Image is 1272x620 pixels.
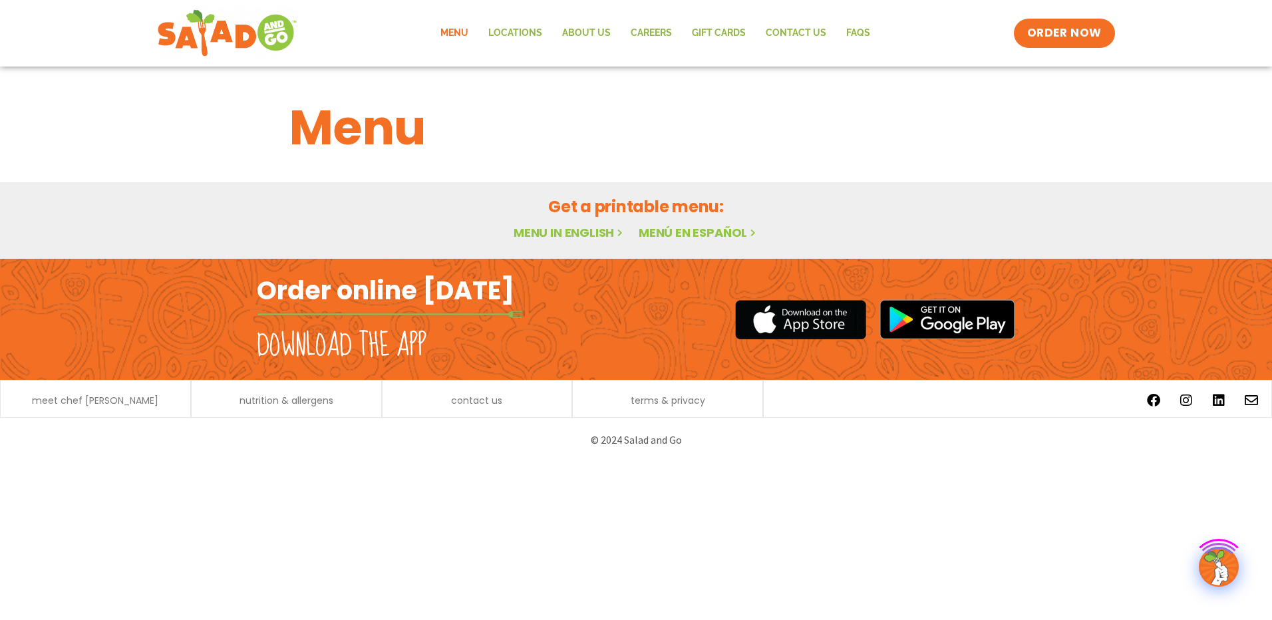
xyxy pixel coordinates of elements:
[756,18,836,49] a: Contact Us
[430,18,880,49] nav: Menu
[621,18,682,49] a: Careers
[257,274,514,307] h2: Order online [DATE]
[514,224,625,241] a: Menu in English
[263,431,1009,449] p: © 2024 Salad and Go
[879,299,1015,339] img: google_play
[478,18,552,49] a: Locations
[289,92,983,164] h1: Menu
[552,18,621,49] a: About Us
[1027,25,1102,41] span: ORDER NOW
[239,396,333,405] a: nutrition & allergens
[631,396,705,405] a: terms & privacy
[682,18,756,49] a: GIFT CARDS
[289,195,983,218] h2: Get a printable menu:
[32,396,158,405] a: meet chef [PERSON_NAME]
[157,7,297,60] img: new-SAG-logo-768×292
[430,18,478,49] a: Menu
[451,396,502,405] a: contact us
[257,327,426,365] h2: Download the app
[257,311,523,318] img: fork
[1014,19,1115,48] a: ORDER NOW
[735,298,866,341] img: appstore
[639,224,758,241] a: Menú en español
[836,18,880,49] a: FAQs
